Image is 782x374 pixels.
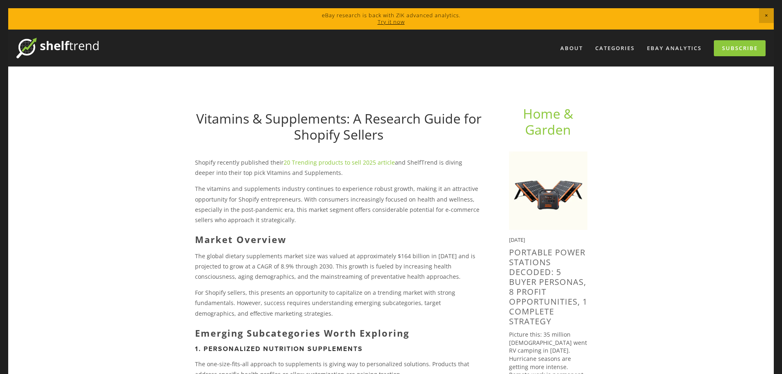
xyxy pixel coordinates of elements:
[714,40,766,56] a: Subscribe
[195,287,483,319] p: For Shopify sellers, this presents an opportunity to capitalize on a trending market with strong ...
[195,251,483,282] p: The global dietary supplements market size was valued at approximately $164 billion in [DATE] and...
[195,157,483,178] p: Shopify recently published their and ShelfTrend is diving deeper into their top pick Vitamins and...
[523,105,576,138] a: Home & Garden
[759,8,774,23] span: Close Announcement
[590,41,640,55] div: Categories
[378,18,405,25] a: Try it now
[195,233,287,246] strong: Market Overview
[195,184,483,225] p: The vitamins and supplements industry continues to experience robust growth, making it an attract...
[195,327,409,339] strong: Emerging Subcategories Worth Exploring
[284,158,395,166] a: 20 Trending products to sell 2025 article
[195,344,363,353] strong: 1. Personalized Nutrition Supplements
[555,41,588,55] a: About
[16,38,99,58] img: ShelfTrend
[509,247,587,327] a: Portable Power Stations Decoded: 5 Buyer Personas, 8 Profit Opportunities, 1 Complete Strategy
[642,41,707,55] a: eBay Analytics
[196,110,482,143] a: Vitamins & Supplements: A Research Guide for Shopify Sellers
[509,236,525,243] time: [DATE]
[509,151,587,230] img: Portable Power Stations Decoded: 5 Buyer Personas, 8 Profit Opportunities, 1 Complete Strategy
